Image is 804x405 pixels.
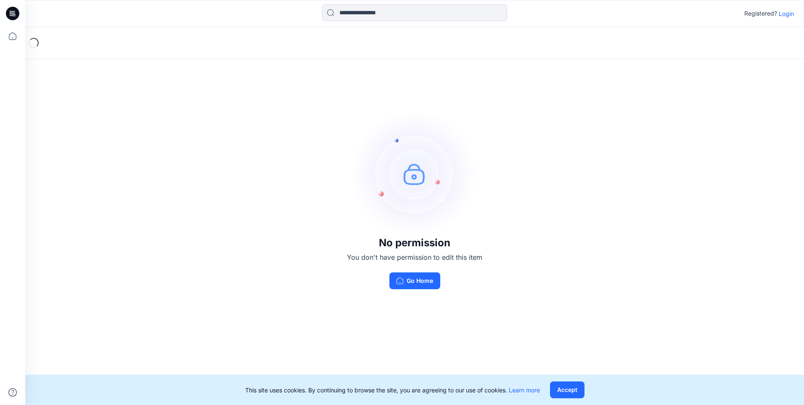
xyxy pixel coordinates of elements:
button: Accept [550,381,584,398]
h3: No permission [347,237,482,249]
p: Registered? [744,8,777,19]
button: Go Home [389,272,440,289]
p: This site uses cookies. By continuing to browse the site, you are agreeing to our use of cookies. [245,386,540,394]
img: no-perm.svg [352,111,478,237]
p: You don't have permission to edit this item [347,252,482,262]
a: Learn more [509,386,540,394]
p: Login [779,9,794,18]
